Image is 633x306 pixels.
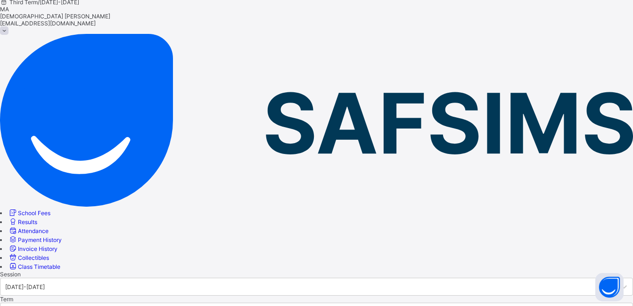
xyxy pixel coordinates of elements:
[595,273,624,301] button: Open asap
[5,283,45,290] div: [DATE]-[DATE]
[8,245,58,252] a: Invoice History
[18,218,37,225] span: Results
[18,227,49,234] span: Attendance
[8,218,37,225] a: Results
[8,209,50,217] a: School Fees
[18,254,49,261] span: Collectibles
[8,263,60,270] a: Class Timetable
[8,227,49,234] a: Attendance
[18,236,62,243] span: Payment History
[18,209,50,217] span: School Fees
[8,236,62,243] a: Payment History
[18,245,58,252] span: Invoice History
[8,254,49,261] a: Collectibles
[18,263,60,270] span: Class Timetable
